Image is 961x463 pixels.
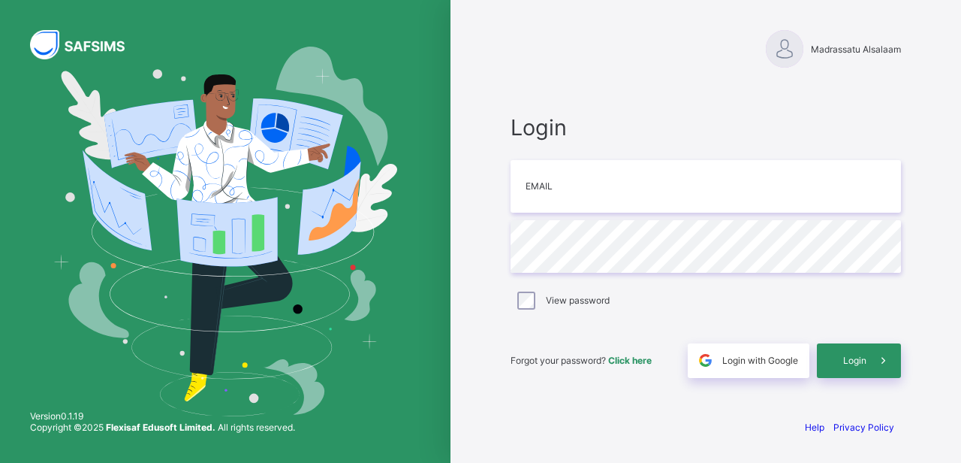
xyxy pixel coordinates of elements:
a: Click here [608,355,652,366]
span: Login [843,355,866,366]
span: Login [511,114,901,141]
img: SAFSIMS Logo [30,30,143,59]
span: Login with Google [722,355,798,366]
img: Hero Image [53,47,397,417]
img: google.396cfc9801f0270233282035f929180a.svg [697,352,714,369]
span: Forgot your password? [511,355,652,366]
span: Copyright © 2025 All rights reserved. [30,422,295,433]
span: Madrassatu Alsalaam [811,44,901,55]
span: Version 0.1.19 [30,410,295,422]
label: View password [546,295,610,306]
a: Privacy Policy [833,422,894,433]
strong: Flexisaf Edusoft Limited. [106,422,215,433]
a: Help [805,422,824,433]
